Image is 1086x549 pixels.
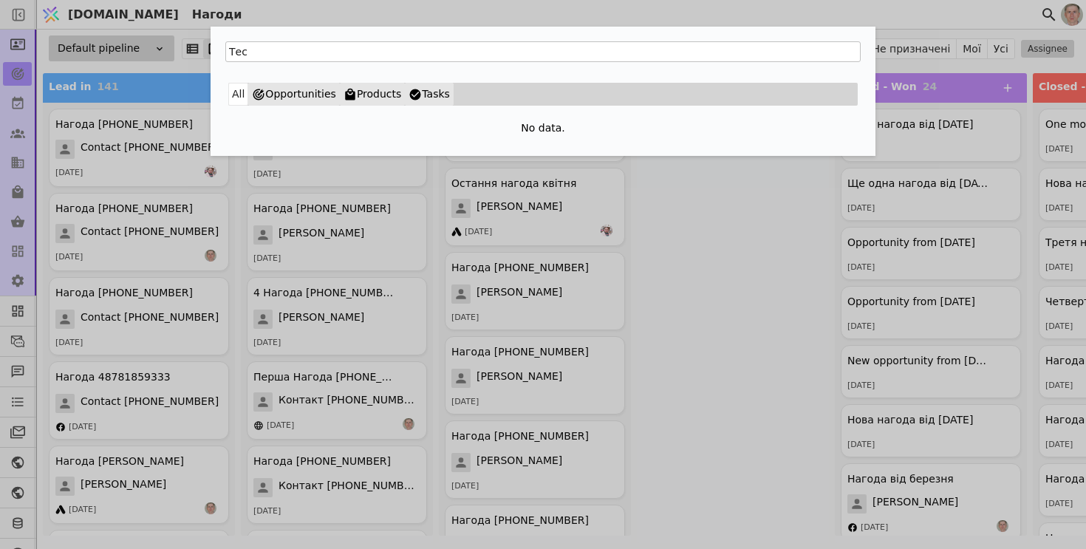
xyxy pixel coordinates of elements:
div: Глобальний пошук [211,27,875,156]
div: No data. [228,109,858,138]
button: Opportunities [248,83,340,106]
button: Tasks [405,83,454,106]
input: Пошук [225,41,861,62]
button: Products [340,83,405,106]
button: All [228,83,248,106]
